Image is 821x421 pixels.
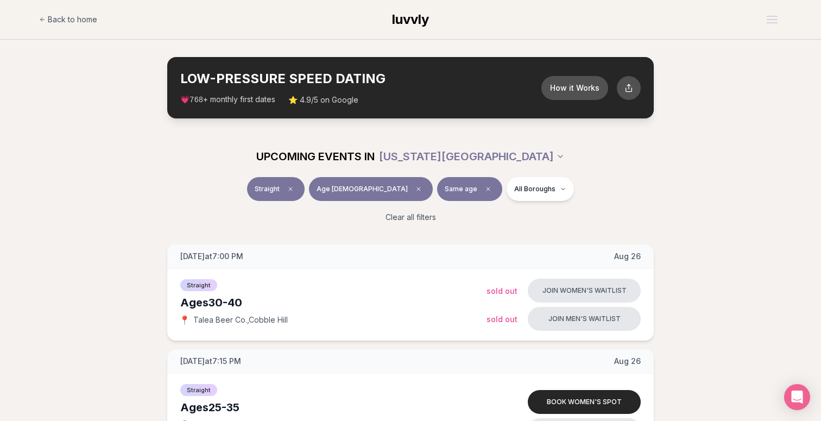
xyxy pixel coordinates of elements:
button: All Boroughs [507,177,574,201]
button: Join men's waitlist [528,307,641,331]
button: [US_STATE][GEOGRAPHIC_DATA] [379,144,565,168]
span: Aug 26 [614,356,641,367]
h2: LOW-PRESSURE SPEED DATING [180,70,541,87]
span: ⭐ 4.9/5 on Google [288,95,358,105]
span: All Boroughs [514,185,555,193]
span: Talea Beer Co. , Cobble Hill [193,315,288,325]
button: Clear all filters [379,205,443,229]
span: Aug 26 [614,251,641,262]
span: [DATE] at 7:00 PM [180,251,243,262]
div: Ages 25-35 [180,400,487,415]
span: Sold Out [487,286,517,296]
span: Straight [180,384,217,396]
button: Age [DEMOGRAPHIC_DATA]Clear age [309,177,433,201]
div: Ages 30-40 [180,295,487,310]
span: UPCOMING EVENTS IN [256,149,375,164]
a: Back to home [39,9,97,30]
span: 📍 [180,316,189,324]
button: How it Works [541,76,608,100]
span: Clear age [412,183,425,196]
span: Clear event type filter [284,183,297,196]
span: Clear preference [482,183,495,196]
span: Straight [180,279,217,291]
span: 768 [190,96,203,104]
span: Back to home [48,14,97,25]
button: StraightClear event type filter [247,177,305,201]
button: Open menu [762,11,782,28]
span: 💗 + monthly first dates [180,94,275,105]
span: Same age [445,185,477,193]
span: Age [DEMOGRAPHIC_DATA] [317,185,408,193]
span: luvvly [392,11,429,27]
button: Join women's waitlist [528,279,641,303]
span: [DATE] at 7:15 PM [180,356,241,367]
button: Book women's spot [528,390,641,414]
div: Open Intercom Messenger [784,384,810,410]
a: luvvly [392,11,429,28]
span: Sold Out [487,315,517,324]
span: Straight [255,185,280,193]
button: Same ageClear preference [437,177,502,201]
